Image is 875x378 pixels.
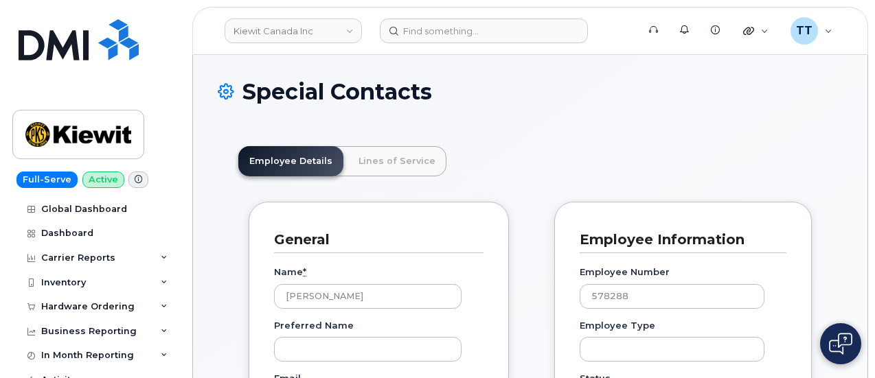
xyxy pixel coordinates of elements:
[580,231,776,249] h3: Employee Information
[238,146,343,176] a: Employee Details
[580,265,670,279] label: Employee Number
[274,265,306,279] label: Name
[274,319,354,332] label: Preferred Name
[218,80,843,104] h1: Special Contacts
[348,146,446,176] a: Lines of Service
[303,266,306,277] abbr: required
[274,231,473,249] h3: General
[580,319,655,332] label: Employee Type
[829,333,852,355] img: Open chat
